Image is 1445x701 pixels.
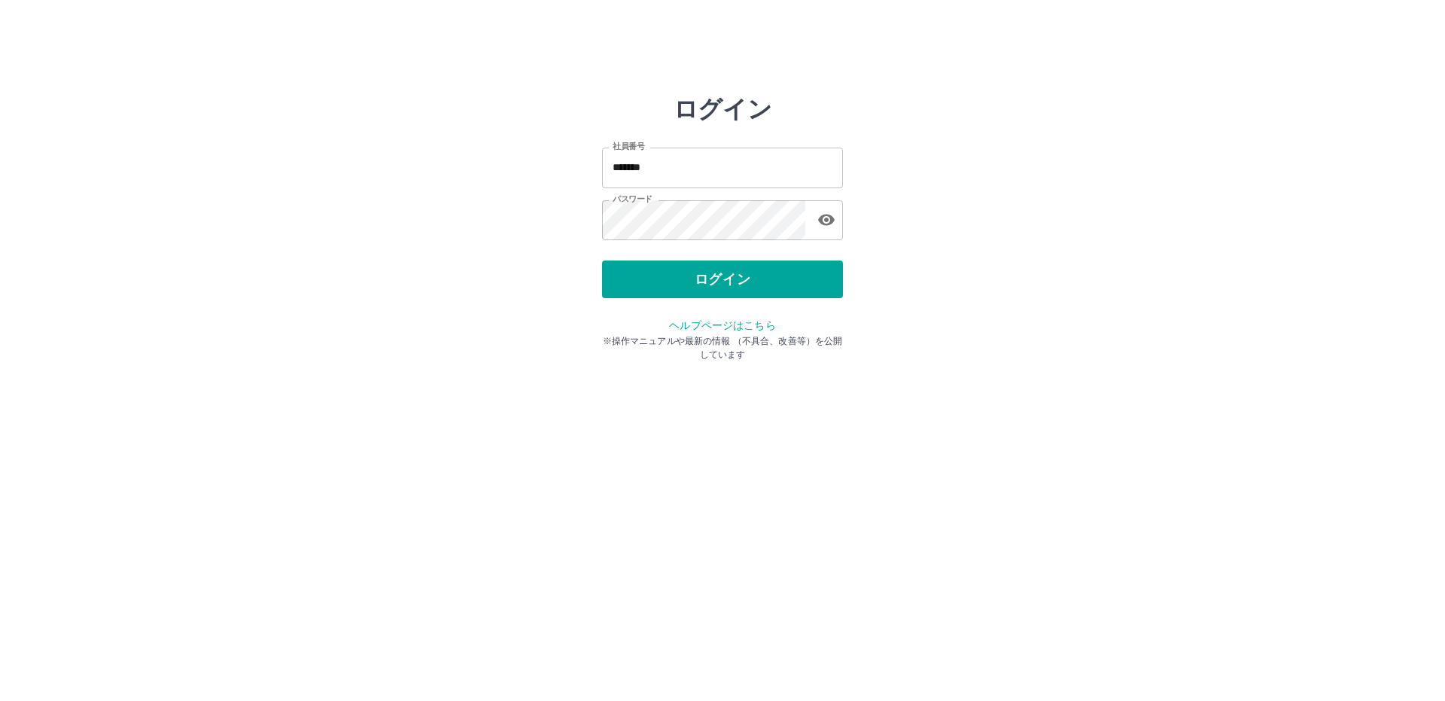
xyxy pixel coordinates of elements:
h2: ログイン [674,95,772,123]
label: 社員番号 [613,141,644,152]
a: ヘルプページはこちら [669,319,775,331]
button: ログイン [602,261,843,298]
label: パスワード [613,194,653,205]
p: ※操作マニュアルや最新の情報 （不具合、改善等）を公開しています [602,334,843,361]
